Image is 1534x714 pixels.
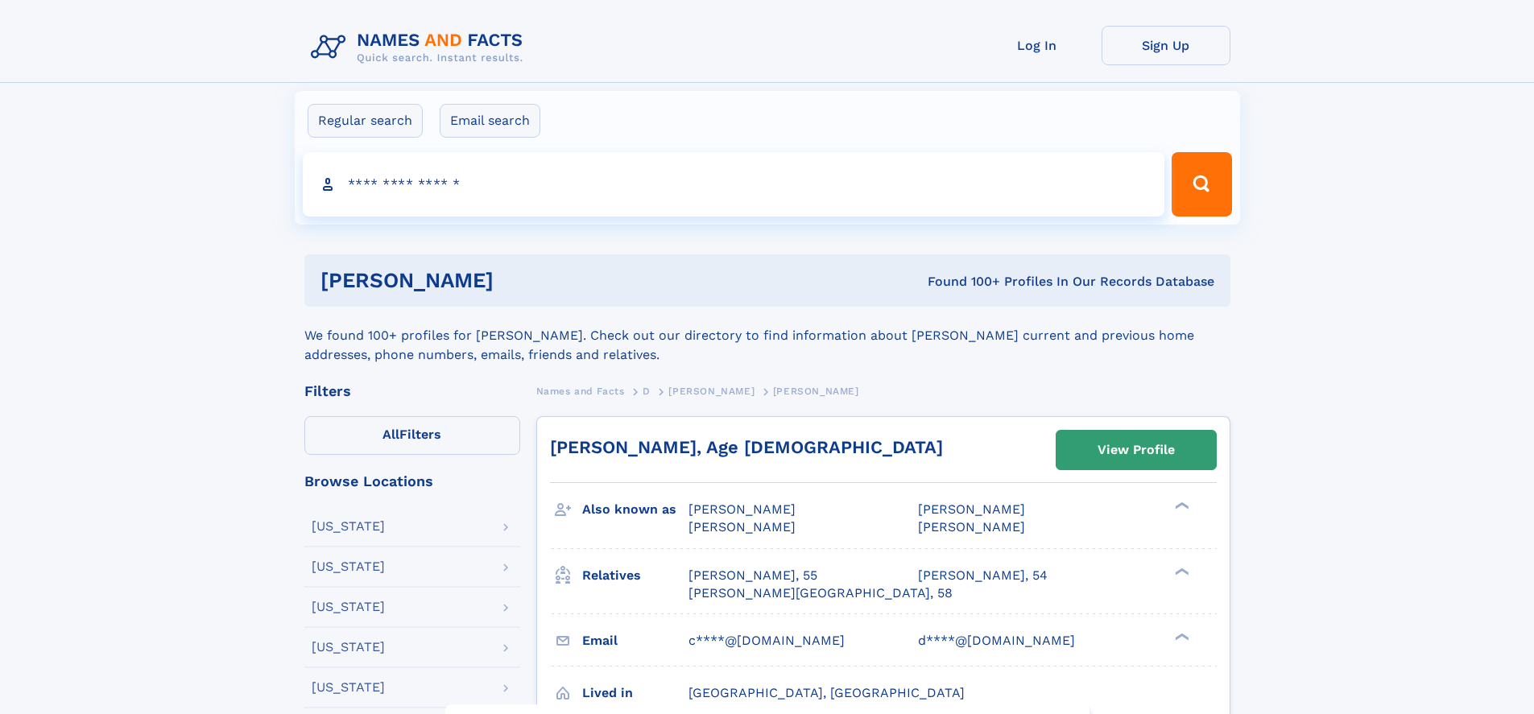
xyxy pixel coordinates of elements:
[312,601,385,613] div: [US_STATE]
[688,584,953,602] a: [PERSON_NAME][GEOGRAPHIC_DATA], 58
[918,519,1025,534] span: [PERSON_NAME]
[688,685,965,700] span: [GEOGRAPHIC_DATA], [GEOGRAPHIC_DATA]
[303,152,1165,217] input: search input
[320,270,711,291] h1: [PERSON_NAME]
[1171,501,1190,511] div: ❯
[304,474,520,489] div: Browse Locations
[582,679,688,707] h3: Lived in
[668,386,755,397] span: [PERSON_NAME]
[440,104,540,138] label: Email search
[536,381,625,401] a: Names and Facts
[304,26,536,69] img: Logo Names and Facts
[643,381,651,401] a: D
[1172,152,1231,217] button: Search Button
[688,567,817,584] a: [PERSON_NAME], 55
[773,386,859,397] span: [PERSON_NAME]
[918,501,1025,517] span: [PERSON_NAME]
[668,381,755,401] a: [PERSON_NAME]
[1171,631,1190,642] div: ❯
[973,26,1102,65] a: Log In
[550,437,943,457] a: [PERSON_NAME], Age [DEMOGRAPHIC_DATA]
[382,427,399,442] span: All
[643,386,651,397] span: D
[308,104,423,138] label: Regular search
[312,641,385,654] div: [US_STATE]
[1102,26,1230,65] a: Sign Up
[1056,431,1216,469] a: View Profile
[710,273,1214,291] div: Found 100+ Profiles In Our Records Database
[582,627,688,654] h3: Email
[312,681,385,694] div: [US_STATE]
[918,567,1048,584] a: [PERSON_NAME], 54
[1098,431,1175,468] div: View Profile
[688,519,796,534] span: [PERSON_NAME]
[312,560,385,573] div: [US_STATE]
[582,562,688,589] h3: Relatives
[304,307,1230,365] div: We found 100+ profiles for [PERSON_NAME]. Check out our directory to find information about [PERS...
[688,501,796,517] span: [PERSON_NAME]
[582,496,688,523] h3: Also known as
[1171,566,1190,576] div: ❯
[304,384,520,398] div: Filters
[304,416,520,455] label: Filters
[312,520,385,533] div: [US_STATE]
